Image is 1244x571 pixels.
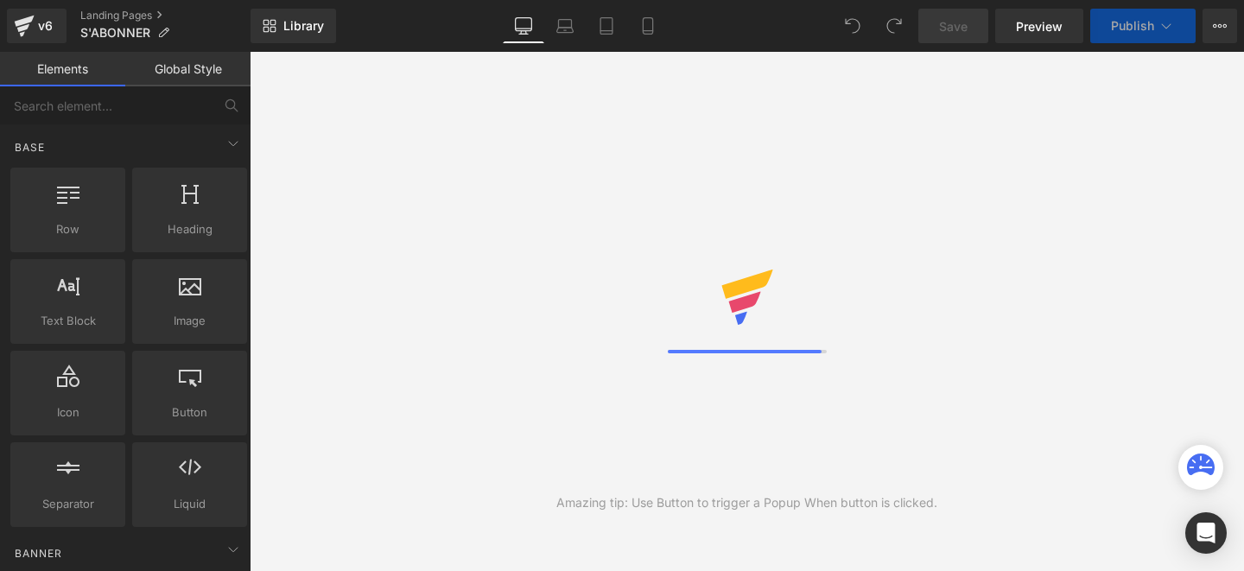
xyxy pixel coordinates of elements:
[137,403,242,422] span: Button
[16,495,120,513] span: Separator
[16,403,120,422] span: Icon
[1016,17,1063,35] span: Preview
[627,9,669,43] a: Mobile
[835,9,870,43] button: Undo
[1203,9,1237,43] button: More
[35,15,56,37] div: v6
[503,9,544,43] a: Desktop
[1185,512,1227,554] div: Open Intercom Messenger
[283,18,324,34] span: Library
[251,9,336,43] a: New Library
[877,9,911,43] button: Redo
[7,9,67,43] a: v6
[556,493,937,512] div: Amazing tip: Use Button to trigger a Popup When button is clicked.
[1090,9,1196,43] button: Publish
[137,312,242,330] span: Image
[16,220,120,238] span: Row
[544,9,586,43] a: Laptop
[16,312,120,330] span: Text Block
[137,220,242,238] span: Heading
[80,9,251,22] a: Landing Pages
[13,139,47,155] span: Base
[137,495,242,513] span: Liquid
[1111,19,1154,33] span: Publish
[939,17,968,35] span: Save
[586,9,627,43] a: Tablet
[80,26,150,40] span: S'ABONNER
[13,545,64,561] span: Banner
[125,52,251,86] a: Global Style
[995,9,1083,43] a: Preview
